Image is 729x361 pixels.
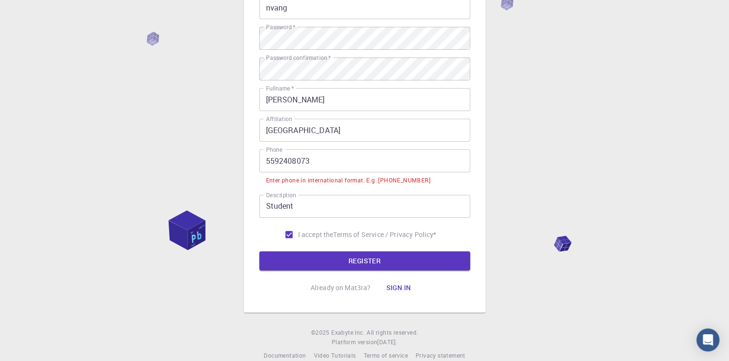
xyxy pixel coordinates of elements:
[264,351,306,361] a: Documentation
[266,115,292,123] label: Affiliation
[311,283,371,293] p: Already on Mat3ra?
[266,146,282,154] label: Phone
[313,351,356,359] span: Video Tutorials
[311,328,331,338] span: © 2025
[259,251,470,271] button: REGISTER
[313,351,356,361] a: Video Tutorials
[298,230,334,239] span: I accept the
[332,338,377,347] span: Platform version
[266,54,331,62] label: Password confirmation
[363,351,407,361] a: Terms of service
[266,84,294,92] label: Fullname
[416,351,465,359] span: Privacy statement
[363,351,407,359] span: Terms of service
[266,23,295,31] label: Password
[333,230,436,239] a: Terms of Service / Privacy Policy*
[266,191,296,199] label: Description
[377,338,397,347] a: [DATE].
[696,328,719,351] div: Open Intercom Messenger
[367,328,418,338] span: All rights reserved.
[264,351,306,359] span: Documentation
[331,328,365,336] span: Exabyte Inc.
[378,278,418,297] button: Sign in
[333,230,436,239] p: Terms of Service / Privacy Policy *
[416,351,465,361] a: Privacy statement
[377,338,397,346] span: [DATE] .
[331,328,365,338] a: Exabyte Inc.
[266,176,430,185] div: Enter phone in international format. E.g. [PHONE_NUMBER]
